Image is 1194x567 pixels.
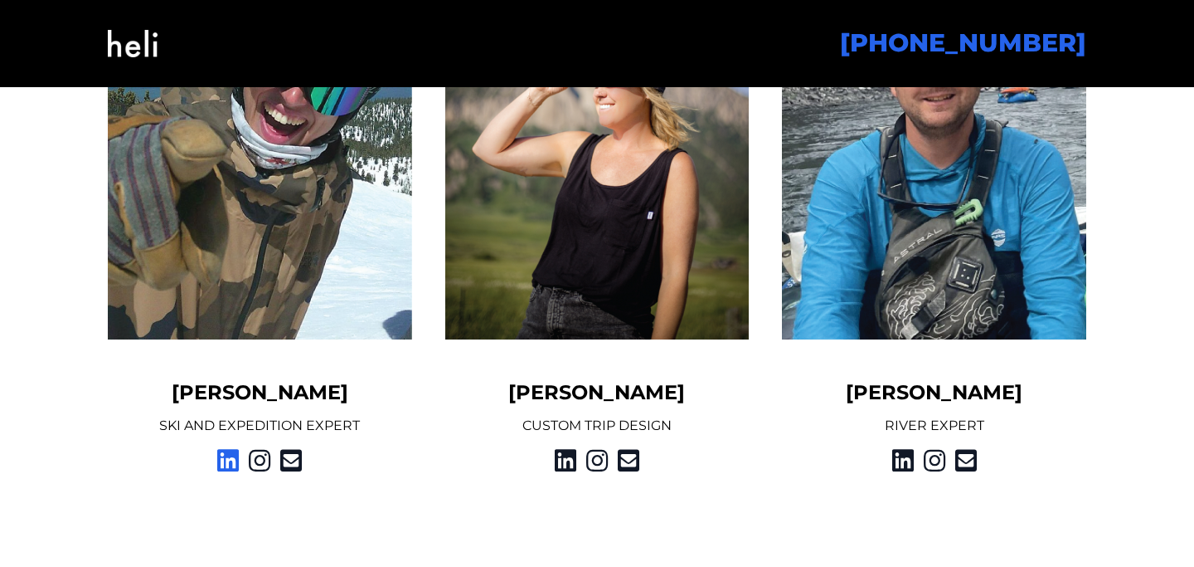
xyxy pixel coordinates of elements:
p: CUSTOM TRIP DESIGN [445,416,750,436]
h5: [PERSON_NAME] [782,379,1086,406]
h5: [PERSON_NAME] [445,379,750,406]
img: Heli OS Logo [108,10,158,77]
p: SKI AND EXPEDITION EXPERT [108,416,412,436]
p: RIVER EXPERT [782,416,1086,436]
h5: [PERSON_NAME] [108,379,412,406]
a: [PHONE_NUMBER] [840,27,1086,58]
